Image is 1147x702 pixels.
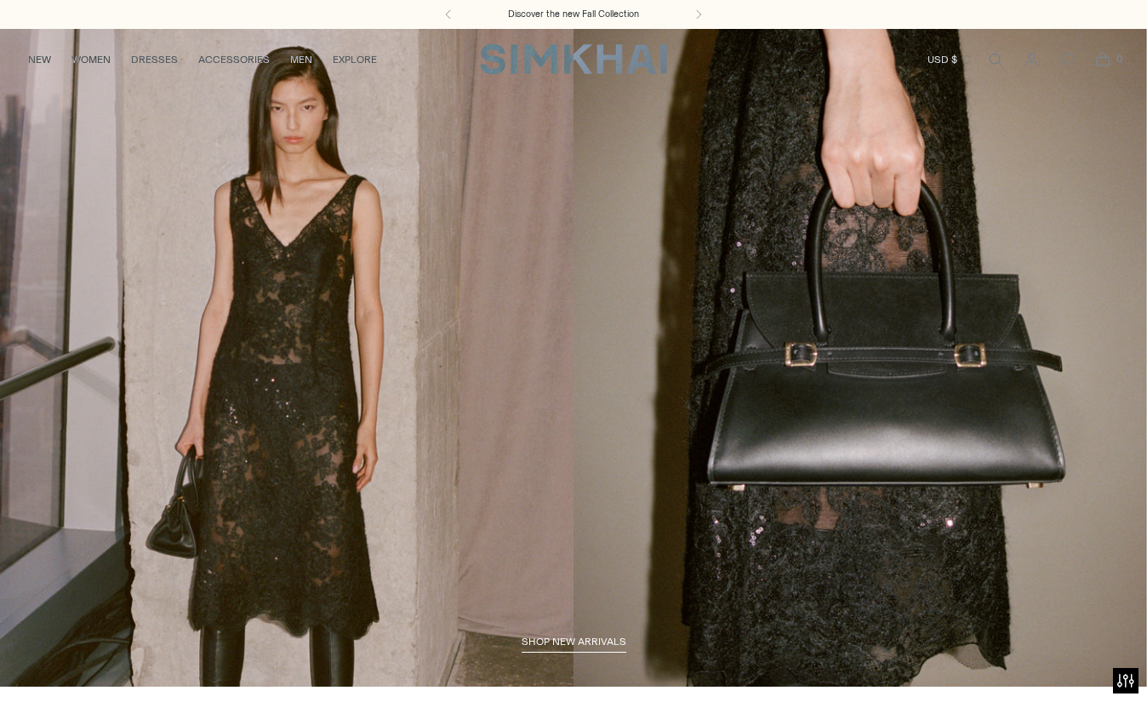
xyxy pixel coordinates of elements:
[290,41,312,78] a: MEN
[522,636,626,653] a: shop new arrivals
[1111,51,1127,66] span: 0
[1014,43,1048,77] a: Go to the account page
[333,41,377,78] a: EXPLORE
[522,636,626,648] span: shop new arrivals
[508,8,639,21] a: Discover the new Fall Collection
[28,41,51,78] a: NEW
[480,43,667,76] a: SIMKHAI
[198,41,270,78] a: ACCESSORIES
[979,43,1013,77] a: Open search modal
[927,41,973,78] button: USD $
[1050,43,1084,77] a: Wishlist
[71,41,111,78] a: WOMEN
[1086,43,1120,77] a: Open cart modal
[131,41,178,78] a: DRESSES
